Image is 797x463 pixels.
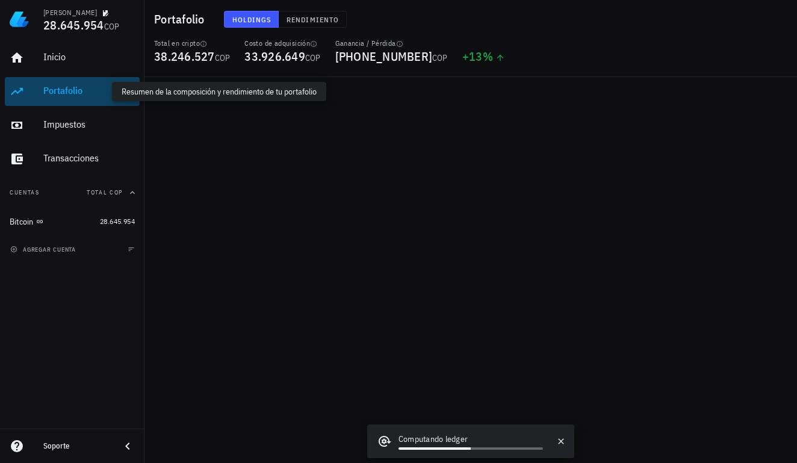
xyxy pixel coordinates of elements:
span: 33.926.649 [244,48,305,64]
img: LedgiFi [10,10,29,29]
span: agregar cuenta [13,246,76,253]
div: avatar [771,10,790,29]
a: Portafolio [5,77,140,106]
span: Total COP [87,188,123,196]
span: 28.645.954 [43,17,104,33]
span: Rendimiento [286,15,339,24]
span: % [483,48,493,64]
h1: Portafolio [154,10,209,29]
div: Portafolio [43,85,135,96]
div: Total en cripto [154,39,230,48]
button: Holdings [224,11,279,28]
div: Impuestos [43,119,135,130]
div: [PERSON_NAME] [43,8,97,17]
div: Costo de adquisición [244,39,320,48]
button: Rendimiento [279,11,347,28]
span: COP [432,52,448,63]
div: Bitcoin [10,217,34,227]
span: Holdings [232,15,271,24]
span: 28.645.954 [100,217,135,226]
div: Transacciones [43,152,135,164]
button: CuentasTotal COP [5,178,140,207]
span: COP [305,52,321,63]
span: [PHONE_NUMBER] [335,48,433,64]
button: agregar cuenta [7,243,81,255]
div: Computando ledger [398,433,543,447]
div: Soporte [43,441,111,451]
a: Inicio [5,43,140,72]
div: Ganancia / Pérdida [335,39,448,48]
a: Bitcoin 28.645.954 [5,207,140,236]
span: 38.246.527 [154,48,215,64]
span: COP [215,52,231,63]
div: Inicio [43,51,135,63]
div: +13 [462,51,505,63]
a: Impuestos [5,111,140,140]
span: COP [104,21,120,32]
a: Transacciones [5,144,140,173]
